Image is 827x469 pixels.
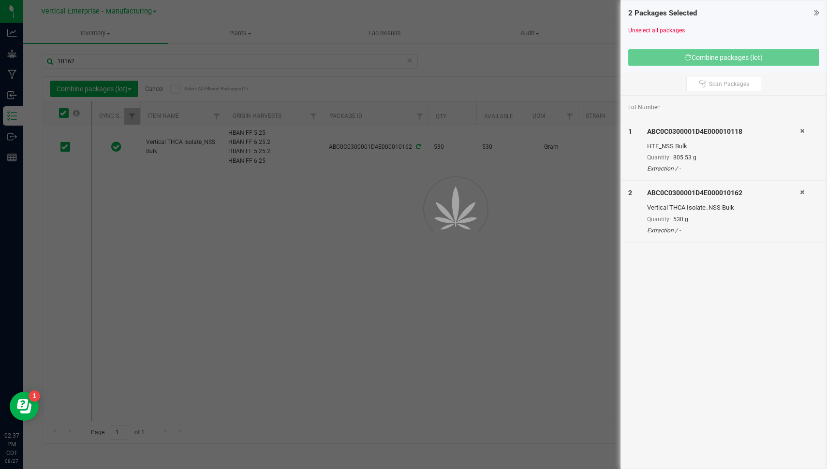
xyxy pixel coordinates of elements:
[647,203,800,213] div: Vertical THCA Isolate_NSS Bulk
[29,390,40,402] iframe: Resource center unread badge
[647,188,800,198] div: ABC0C0300001D4E000010162
[673,216,688,223] span: 530 g
[647,142,800,151] div: HTE_NSS Bulk
[647,164,800,173] div: Extraction / -
[647,154,671,161] span: Quantity:
[628,49,820,66] button: Combine packages (lot)
[628,189,632,197] span: 2
[10,392,39,421] iframe: Resource center
[647,216,671,223] span: Quantity:
[686,77,761,91] button: Scan Packages
[709,80,749,88] span: Scan Packages
[628,128,632,135] span: 1
[673,154,696,161] span: 805.53 g
[628,27,685,34] a: Unselect all packages
[628,103,661,112] span: Lot Number:
[647,226,800,235] div: Extraction / -
[647,127,800,137] div: ABC0C0300001D4E000010118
